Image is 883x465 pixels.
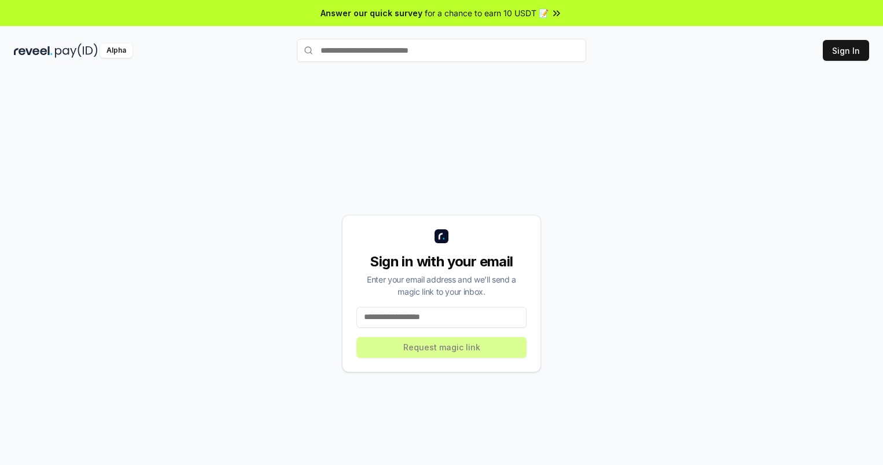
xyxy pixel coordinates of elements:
img: pay_id [55,43,98,58]
span: for a chance to earn 10 USDT 📝 [425,7,549,19]
button: Sign In [823,40,869,61]
img: reveel_dark [14,43,53,58]
div: Alpha [100,43,133,58]
span: Answer our quick survey [321,7,422,19]
img: logo_small [435,229,448,243]
div: Sign in with your email [356,252,527,271]
div: Enter your email address and we’ll send a magic link to your inbox. [356,273,527,298]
